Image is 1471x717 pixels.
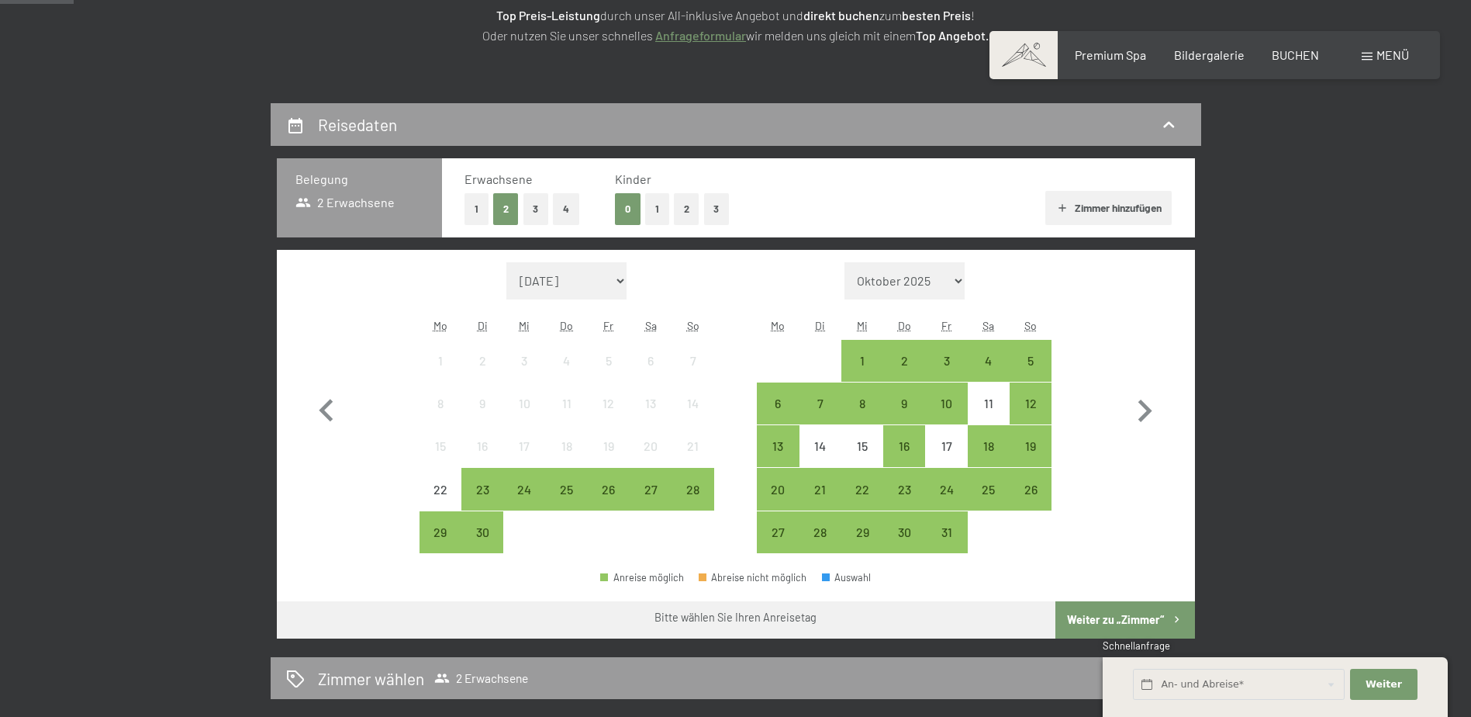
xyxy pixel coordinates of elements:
[799,383,841,424] div: Anreise möglich
[968,468,1010,510] div: Sat Oct 25 2025
[1011,483,1050,522] div: 26
[503,383,545,424] div: Wed Sep 10 2025
[463,397,502,436] div: 9
[588,468,630,510] div: Anreise möglich
[318,115,397,134] h2: Reisedaten
[631,483,670,522] div: 27
[1366,677,1402,691] span: Weiter
[927,526,965,565] div: 31
[503,425,545,467] div: Wed Sep 17 2025
[799,511,841,553] div: Tue Oct 28 2025
[674,193,699,225] button: 2
[1075,47,1146,62] span: Premium Spa
[925,383,967,424] div: Anreise möglich
[630,468,672,510] div: Anreise möglich
[673,483,712,522] div: 28
[420,468,461,510] div: Anreise nicht möglich
[503,340,545,382] div: Wed Sep 03 2025
[603,319,613,332] abbr: Freitag
[672,383,713,424] div: Anreise nicht möglich
[546,425,588,467] div: Anreise nicht möglich
[630,425,672,467] div: Sat Sep 20 2025
[630,383,672,424] div: Sat Sep 13 2025
[655,28,746,43] a: Anfrageformular
[420,383,461,424] div: Mon Sep 08 2025
[505,440,544,479] div: 17
[505,355,544,393] div: 3
[799,383,841,424] div: Tue Oct 07 2025
[925,425,967,467] div: Anreise nicht möglich
[493,193,519,225] button: 2
[672,425,713,467] div: Sun Sep 21 2025
[503,383,545,424] div: Anreise nicht möglich
[841,425,883,467] div: Anreise nicht möglich
[503,340,545,382] div: Anreise nicht möglich
[420,383,461,424] div: Anreise nicht möglich
[771,319,785,332] abbr: Montag
[420,425,461,467] div: Mon Sep 15 2025
[841,340,883,382] div: Wed Oct 01 2025
[546,468,588,510] div: Thu Sep 25 2025
[434,670,528,686] span: 2 Erwachsene
[523,193,549,225] button: 3
[843,440,882,479] div: 15
[883,340,925,382] div: Thu Oct 02 2025
[547,355,586,393] div: 4
[799,468,841,510] div: Anreise möglich
[1376,47,1409,62] span: Menü
[1174,47,1245,62] a: Bildergalerie
[463,483,502,522] div: 23
[969,483,1008,522] div: 25
[1024,319,1037,332] abbr: Sonntag
[927,483,965,522] div: 24
[969,355,1008,393] div: 4
[546,468,588,510] div: Anreise möglich
[546,340,588,382] div: Anreise nicht möglich
[883,468,925,510] div: Thu Oct 23 2025
[553,193,579,225] button: 4
[757,425,799,467] div: Mon Oct 13 2025
[420,340,461,382] div: Anreise nicht möglich
[902,8,971,23] strong: besten Preis
[968,383,1010,424] div: Anreise nicht möglich
[589,440,628,479] div: 19
[546,340,588,382] div: Thu Sep 04 2025
[630,340,672,382] div: Anreise nicht möglich
[421,526,460,565] div: 29
[916,28,989,43] strong: Top Angebot.
[885,397,924,436] div: 9
[843,397,882,436] div: 8
[941,319,951,332] abbr: Freitag
[803,8,879,23] strong: direkt buchen
[461,511,503,553] div: Tue Sep 30 2025
[631,397,670,436] div: 13
[615,193,641,225] button: 0
[687,319,699,332] abbr: Sonntag
[883,511,925,553] div: Anreise möglich
[461,340,503,382] div: Anreise nicht möglich
[1010,383,1051,424] div: Anreise möglich
[433,319,447,332] abbr: Montag
[927,440,965,479] div: 17
[822,573,872,583] div: Auswahl
[673,440,712,479] div: 21
[630,340,672,382] div: Sat Sep 06 2025
[799,468,841,510] div: Tue Oct 21 2025
[885,483,924,522] div: 23
[461,511,503,553] div: Anreise möglich
[461,383,503,424] div: Anreise nicht möglich
[982,319,994,332] abbr: Samstag
[801,397,840,436] div: 7
[841,340,883,382] div: Anreise möglich
[560,319,573,332] abbr: Donnerstag
[461,425,503,467] div: Anreise nicht möglich
[841,383,883,424] div: Wed Oct 08 2025
[883,425,925,467] div: Anreise möglich
[885,355,924,393] div: 2
[801,526,840,565] div: 28
[546,425,588,467] div: Thu Sep 18 2025
[883,383,925,424] div: Thu Oct 09 2025
[588,340,630,382] div: Fri Sep 05 2025
[757,511,799,553] div: Anreise möglich
[615,171,651,186] span: Kinder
